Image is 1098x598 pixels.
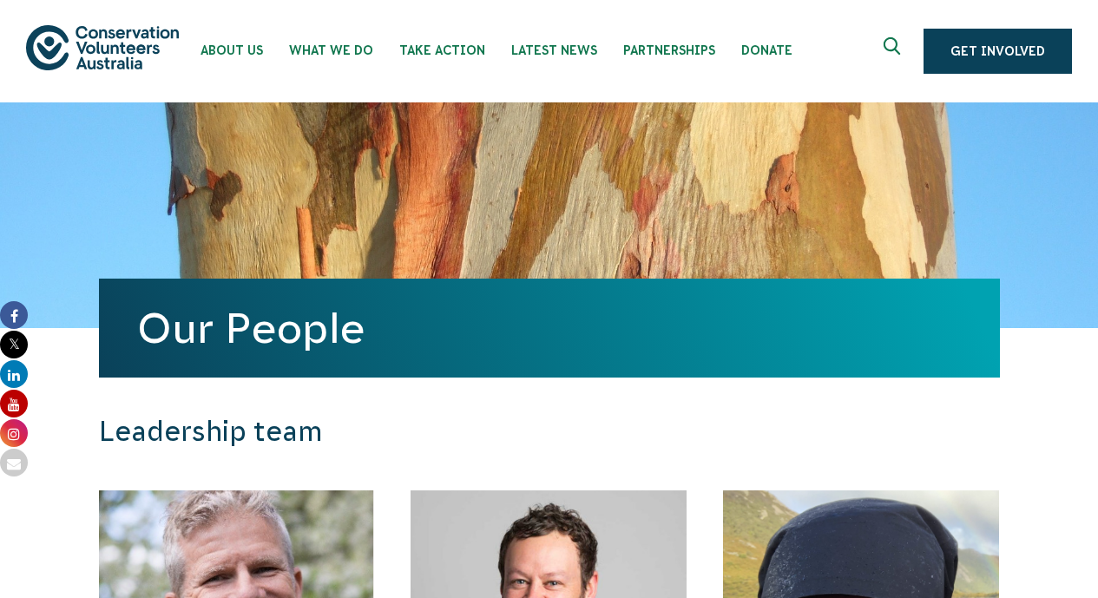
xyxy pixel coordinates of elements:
h1: Our People [137,305,962,352]
button: Expand search box Close search box [873,30,915,72]
span: What We Do [289,43,373,57]
span: Expand search box [884,37,905,65]
span: Take Action [399,43,485,57]
span: Partnerships [623,43,715,57]
span: Donate [741,43,792,57]
span: About Us [201,43,263,57]
span: Latest News [511,43,597,57]
img: logo.svg [26,25,179,69]
h3: Leadership team [99,415,766,449]
a: Get Involved [924,29,1072,74]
